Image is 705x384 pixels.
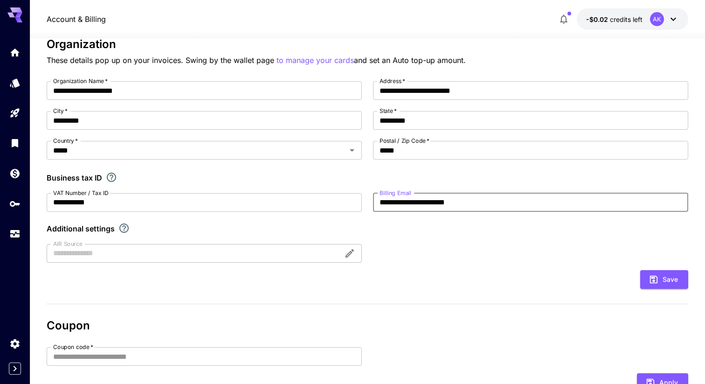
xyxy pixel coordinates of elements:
label: Coupon code [53,343,93,351]
span: credits left [610,15,643,23]
h3: Coupon [47,319,688,332]
label: Address [380,77,405,85]
label: Country [53,137,78,145]
button: Expand sidebar [9,363,21,375]
div: Models [9,77,21,89]
div: Usage [9,228,21,240]
button: Save [640,270,688,289]
button: Open [346,144,359,157]
div: Wallet [9,168,21,179]
button: to manage your cards [276,55,354,66]
svg: If you are a business tax registrant, please enter your business tax ID here. [106,172,117,183]
label: Organization Name [53,77,108,85]
a: Account & Billing [47,14,106,25]
svg: Explore additional customization settings [118,223,130,234]
span: These details pop up on your invoices. Swing by the wallet page [47,56,276,65]
div: API Keys [9,198,21,209]
label: VAT Number / Tax ID [53,189,109,197]
div: Settings [9,338,21,349]
span: -$0.02 [586,15,610,23]
h3: Organization [47,38,688,51]
div: Library [9,137,21,149]
button: -$0.0218AK [577,8,688,30]
div: Home [9,47,21,58]
label: City [53,107,68,115]
label: AIR Source [53,240,82,248]
nav: breadcrumb [47,14,106,25]
label: Postal / Zip Code [380,137,429,145]
label: Billing Email [380,189,411,197]
div: AK [650,12,664,26]
p: Business tax ID [47,172,102,183]
p: Additional settings [47,223,115,234]
span: and set an Auto top-up amount. [354,56,466,65]
div: -$0.0218 [586,14,643,24]
div: Playground [9,107,21,119]
label: State [380,107,397,115]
